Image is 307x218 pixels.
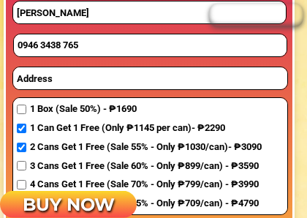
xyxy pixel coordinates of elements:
input: first and last name [13,1,286,23]
span: 4 Cans Get 2 Free (Sale 75% - Only ₱709/can) - ₱4790 [30,196,262,211]
span: 1 Box (Sale 50%) - ₱1690 [30,102,262,117]
input: Phone number [14,34,287,56]
span: 2 Cans Get 1 Free (Sale 55% - Only ₱1030/can)- ₱3090 [30,140,262,155]
span: 3 Cans Get 1 Free (Sale 60% - Only ₱899/can) - ₱3590 [30,159,262,174]
input: Address [13,67,287,89]
span: 1 Can Get 1 Free (Only ₱1145 per can)- ₱2290 [30,121,262,136]
span: 4 Cans Get 1 Free (Sale 70% - Only ₱799/can) - ₱3990 [30,177,262,192]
